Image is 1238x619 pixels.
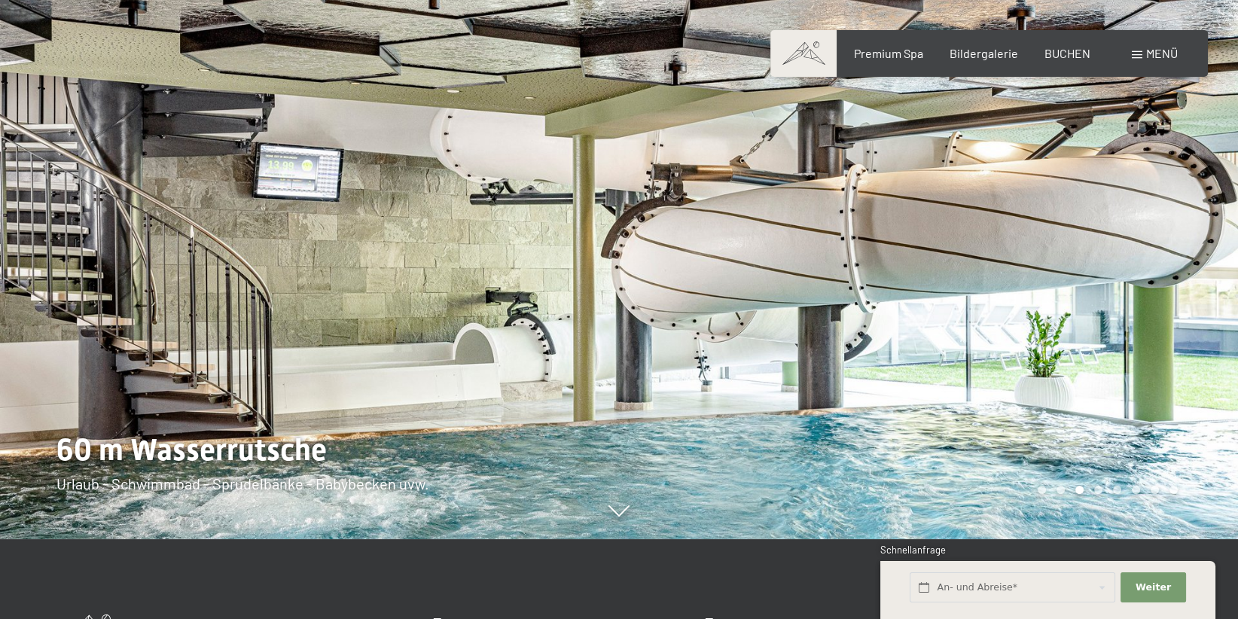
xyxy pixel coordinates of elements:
[1038,486,1046,494] div: Carousel Page 1
[1151,486,1159,494] div: Carousel Page 7
[1146,46,1178,60] span: Menü
[880,544,946,556] span: Schnellanfrage
[1169,486,1178,494] div: Carousel Page 8
[950,46,1018,60] a: Bildergalerie
[1113,486,1121,494] div: Carousel Page 5
[853,46,922,60] a: Premium Spa
[1075,486,1084,494] div: Carousel Page 3 (Current Slide)
[1136,581,1171,594] span: Weiter
[1121,572,1185,603] button: Weiter
[1044,46,1090,60] a: BUCHEN
[1057,486,1065,494] div: Carousel Page 2
[1094,486,1102,494] div: Carousel Page 4
[1032,486,1178,494] div: Carousel Pagination
[1132,486,1140,494] div: Carousel Page 6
